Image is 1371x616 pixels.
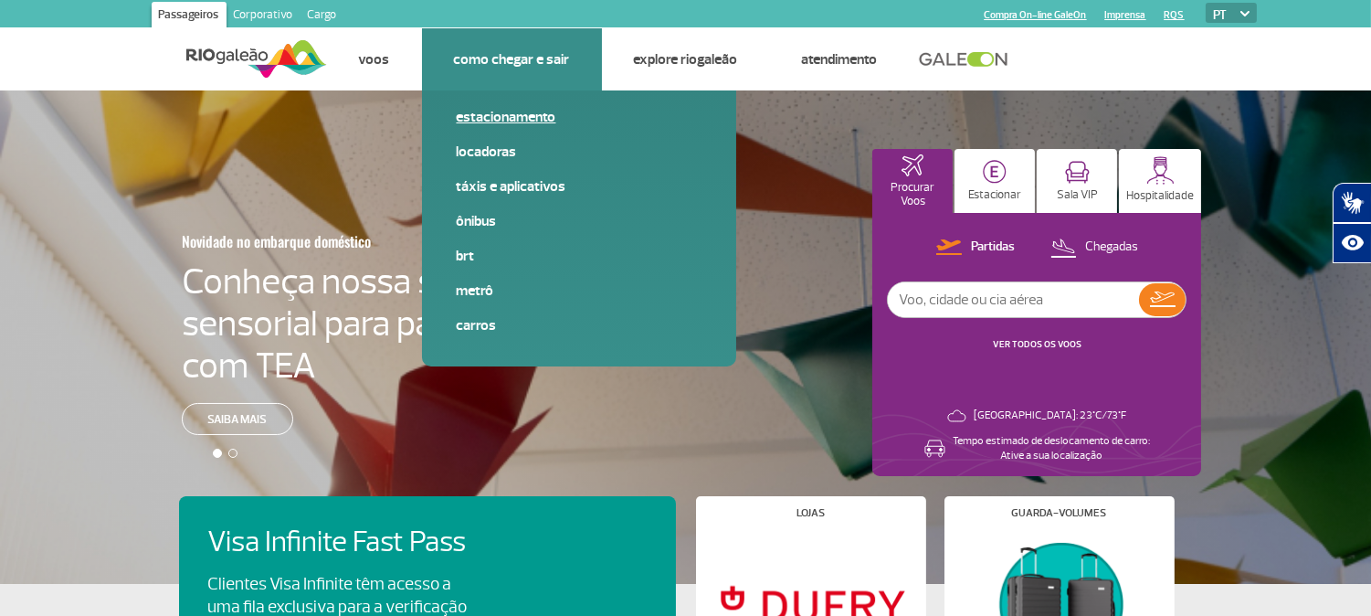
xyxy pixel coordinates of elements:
[1146,156,1175,185] img: hospitality.svg
[1105,9,1146,21] a: Imprensa
[954,149,1035,213] button: Estacionar
[872,149,953,213] button: Procurar Voos
[454,50,570,69] a: Como chegar e sair
[802,50,878,69] a: Atendimento
[983,160,1007,184] img: carParkingHome.svg
[457,211,701,231] a: Ônibus
[1057,188,1098,202] p: Sala VIP
[1119,149,1201,213] button: Hospitalidade
[1065,161,1090,184] img: vipRoom.svg
[953,434,1150,463] p: Tempo estimado de deslocamento de carro: Ative a sua localização
[1037,149,1117,213] button: Sala VIP
[987,337,1087,352] button: VER TODOS OS VOOS
[902,154,923,176] img: airplaneHomeActive.svg
[971,239,1015,256] p: Partidas
[301,2,344,31] a: Cargo
[152,2,227,31] a: Passageiros
[457,107,701,127] a: Estacionamento
[208,526,499,559] h4: Visa Infinite Fast Pass
[182,260,576,387] h4: Conheça nossa sala sensorial para passageiros com TEA
[968,188,1021,202] p: Estacionar
[974,409,1126,423] p: [GEOGRAPHIC_DATA]: 23°C/73°F
[1012,508,1107,518] h4: Guarda-volumes
[1045,236,1144,260] button: Chegadas
[182,403,293,435] a: Saiba mais
[457,315,701,335] a: Carros
[888,282,1139,317] input: Voo, cidade ou cia aérea
[931,236,1020,260] button: Partidas
[1333,223,1371,263] button: Abrir recursos assistivos.
[993,338,1081,350] a: VER TODOS OS VOOS
[796,508,825,518] h4: Lojas
[1085,239,1138,256] p: Chegadas
[182,222,487,260] h3: Novidade no embarque doméstico
[359,50,390,69] a: Voos
[881,181,944,208] p: Procurar Voos
[457,142,701,162] a: Locadoras
[1165,9,1185,21] a: RQS
[1333,183,1371,223] button: Abrir tradutor de língua de sinais.
[457,281,701,301] a: Metrô
[457,176,701,196] a: Táxis e aplicativos
[1333,183,1371,263] div: Plugin de acessibilidade da Hand Talk.
[985,9,1087,21] a: Compra On-line GaleOn
[1126,189,1194,203] p: Hospitalidade
[227,2,301,31] a: Corporativo
[634,50,738,69] a: Explore RIOgaleão
[457,246,701,266] a: BRT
